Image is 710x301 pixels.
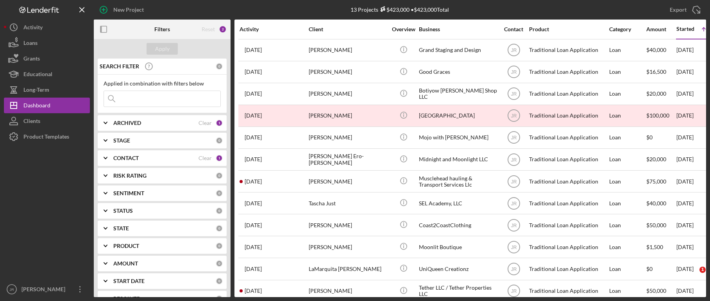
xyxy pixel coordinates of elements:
[23,113,40,131] div: Clients
[20,281,70,299] div: [PERSON_NAME]
[4,98,90,113] button: Dashboard
[309,215,387,235] div: [PERSON_NAME]
[245,288,262,294] time: 2025-08-14 21:06
[646,200,666,207] span: $40,000
[389,26,418,32] div: Overview
[94,2,152,18] button: New Project
[511,91,517,97] text: JR
[662,2,706,18] button: Export
[113,120,141,126] b: ARCHIVED
[529,149,607,170] div: Traditional Loan Application
[113,190,144,196] b: SENTIMENT
[23,82,49,100] div: Long-Term
[511,48,517,53] text: JR
[419,149,497,170] div: Midnight and Moonlight LLC
[683,267,702,285] iframe: Intercom live chat
[511,69,517,75] text: JR
[113,225,129,232] b: STATE
[529,127,607,148] div: Traditional Loan Application
[646,287,666,294] span: $50,000
[646,90,666,97] span: $20,000
[9,287,14,292] text: JR
[419,258,497,279] div: UniQueen Creationz
[419,40,497,61] div: Grand Staging and Design
[113,2,144,18] div: New Project
[529,105,607,126] div: Traditional Loan Application
[245,156,262,162] time: 2025-04-29 03:12
[4,20,90,35] a: Activity
[245,266,262,272] time: 2025-08-12 21:00
[147,43,178,55] button: Apply
[4,281,90,297] button: JR[PERSON_NAME]
[529,171,607,192] div: Traditional Loan Application
[646,178,666,185] span: $75,000
[245,178,262,185] time: 2025-08-01 04:53
[155,43,170,55] div: Apply
[309,62,387,82] div: [PERSON_NAME]
[646,40,676,61] div: $40,000
[609,258,646,279] div: Loan
[351,6,449,13] div: 13 Projects • $423,000 Total
[245,222,262,228] time: 2025-07-31 15:01
[511,244,517,250] text: JR
[609,40,646,61] div: Loan
[240,26,308,32] div: Activity
[4,129,90,144] a: Product Templates
[419,171,497,192] div: Musclehead hauling & Transport Services Llc
[419,26,497,32] div: Business
[23,66,52,84] div: Educational
[216,278,223,285] div: 0
[529,26,607,32] div: Product
[4,51,90,66] button: Grants
[245,91,262,97] time: 2025-02-22 21:38
[670,2,687,18] div: Export
[646,222,666,228] span: $50,000
[216,190,223,197] div: 0
[676,26,694,32] div: Started
[529,237,607,257] div: Traditional Loan Application
[646,134,653,141] span: $0
[23,35,38,53] div: Loans
[216,63,223,70] div: 0
[104,80,221,87] div: Applied in combination with filters below
[245,200,262,207] time: 2025-07-22 17:38
[529,215,607,235] div: Traditional Loan Application
[4,66,90,82] button: Educational
[216,137,223,144] div: 0
[309,237,387,257] div: [PERSON_NAME]
[113,208,133,214] b: STATUS
[609,62,646,82] div: Loan
[646,105,676,126] div: $100,000
[309,84,387,104] div: [PERSON_NAME]
[216,225,223,232] div: 0
[419,237,497,257] div: Moonlit Boutique
[113,155,139,161] b: CONTACT
[609,84,646,104] div: Loan
[609,26,646,32] div: Category
[202,26,215,32] div: Reset
[419,105,497,126] div: [GEOGRAPHIC_DATA]
[113,243,139,249] b: PRODUCT
[499,26,528,32] div: Contact
[419,127,497,148] div: Mojo with [PERSON_NAME]
[609,105,646,126] div: Loan
[609,193,646,214] div: Loan
[154,26,170,32] b: Filters
[511,157,517,162] text: JR
[609,149,646,170] div: Loan
[529,40,607,61] div: Traditional Loan Application
[216,119,223,126] div: 1
[378,6,410,13] div: $423,000
[609,127,646,148] div: Loan
[309,258,387,279] div: LaMarquita [PERSON_NAME]
[4,113,90,129] a: Clients
[4,35,90,51] button: Loans
[419,193,497,214] div: SEL Academy, LLC
[529,193,607,214] div: Traditional Loan Application
[309,149,387,170] div: [PERSON_NAME] Ero-[PERSON_NAME]
[699,267,706,273] span: 1
[23,51,40,68] div: Grants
